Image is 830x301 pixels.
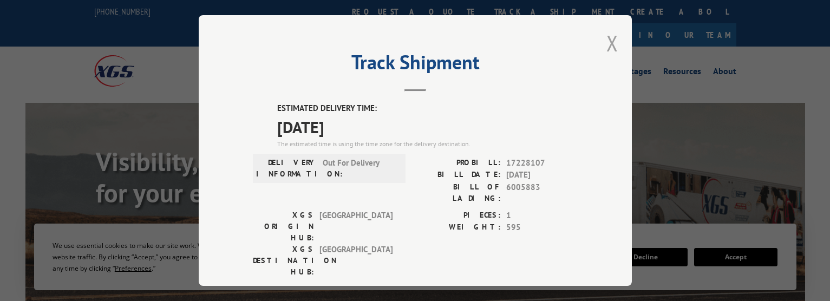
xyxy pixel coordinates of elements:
[277,139,578,148] div: The estimated time is using the time zone for the delivery destination.
[606,29,618,57] button: Close modal
[506,209,578,221] span: 1
[253,55,578,75] h2: Track Shipment
[319,209,393,243] span: [GEOGRAPHIC_DATA]
[506,181,578,204] span: 6005883
[277,114,578,139] span: [DATE]
[415,209,501,221] label: PIECES:
[277,102,578,115] label: ESTIMATED DELIVERY TIME:
[415,181,501,204] label: BILL OF LADING:
[415,221,501,234] label: WEIGHT:
[319,243,393,277] span: [GEOGRAPHIC_DATA]
[506,169,578,181] span: [DATE]
[506,221,578,234] span: 595
[253,209,314,243] label: XGS ORIGIN HUB:
[506,156,578,169] span: 17228107
[415,169,501,181] label: BILL DATE:
[253,243,314,277] label: XGS DESTINATION HUB:
[323,156,396,179] span: Out For Delivery
[256,156,317,179] label: DELIVERY INFORMATION:
[415,156,501,169] label: PROBILL:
